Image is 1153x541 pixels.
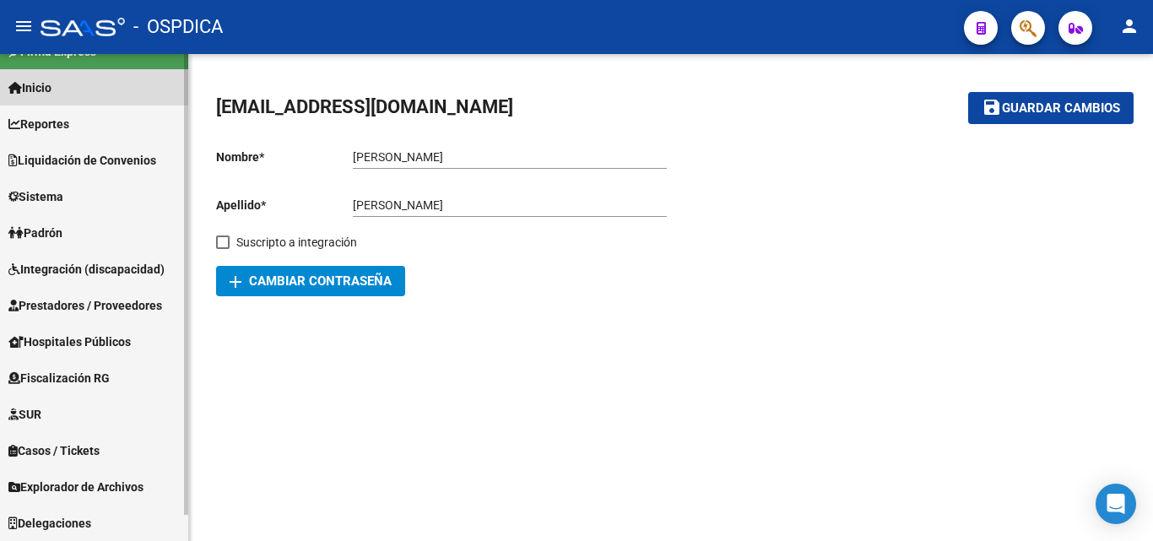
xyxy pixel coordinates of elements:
[968,92,1134,123] button: Guardar cambios
[216,96,513,117] span: [EMAIL_ADDRESS][DOMAIN_NAME]
[216,196,353,214] p: Apellido
[216,266,405,296] button: Cambiar Contraseña
[133,8,223,46] span: - OSPDICA
[1002,101,1120,116] span: Guardar cambios
[8,187,63,206] span: Sistema
[8,115,69,133] span: Reportes
[8,514,91,533] span: Delegaciones
[8,369,110,387] span: Fiscalización RG
[982,97,1002,117] mat-icon: save
[8,405,41,424] span: SUR
[8,151,156,170] span: Liquidación de Convenios
[236,232,357,252] span: Suscripto a integración
[8,296,162,315] span: Prestadores / Proveedores
[8,260,165,279] span: Integración (discapacidad)
[8,224,62,242] span: Padrón
[1119,16,1139,36] mat-icon: person
[8,78,51,97] span: Inicio
[1096,484,1136,524] div: Open Intercom Messenger
[225,272,246,292] mat-icon: add
[14,16,34,36] mat-icon: menu
[8,478,143,496] span: Explorador de Archivos
[8,333,131,351] span: Hospitales Públicos
[216,148,353,166] p: Nombre
[8,441,100,460] span: Casos / Tickets
[230,273,392,289] span: Cambiar Contraseña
